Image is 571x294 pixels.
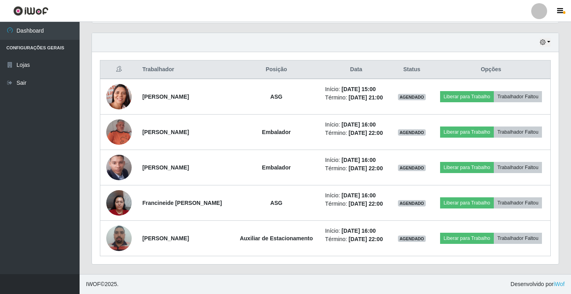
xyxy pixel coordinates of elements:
[320,60,392,79] th: Data
[325,93,387,102] li: Término:
[270,93,282,100] strong: ASG
[349,236,383,242] time: [DATE] 22:00
[398,165,426,171] span: AGENDADO
[262,129,290,135] strong: Embalador
[341,192,376,199] time: [DATE] 16:00
[392,60,432,79] th: Status
[341,228,376,234] time: [DATE] 16:00
[440,162,494,173] button: Liberar para Trabalho
[494,197,542,208] button: Trabalhador Faltou
[341,157,376,163] time: [DATE] 16:00
[440,197,494,208] button: Liberar para Trabalho
[494,233,542,244] button: Trabalhador Faltou
[325,227,387,235] li: Início:
[553,281,565,287] a: iWof
[325,85,387,93] li: Início:
[142,200,222,206] strong: Francineide [PERSON_NAME]
[494,127,542,138] button: Trabalhador Faltou
[349,201,383,207] time: [DATE] 22:00
[325,191,387,200] li: Início:
[138,60,232,79] th: Trabalhador
[349,94,383,101] time: [DATE] 21:00
[511,280,565,288] span: Desenvolvido por
[325,156,387,164] li: Início:
[325,200,387,208] li: Término:
[349,165,383,171] time: [DATE] 22:00
[432,60,551,79] th: Opções
[325,235,387,243] li: Término:
[142,93,189,100] strong: [PERSON_NAME]
[494,91,542,102] button: Trabalhador Faltou
[494,162,542,173] button: Trabalhador Faltou
[262,164,290,171] strong: Embalador
[398,129,426,136] span: AGENDADO
[240,235,313,241] strong: Auxiliar de Estacionamento
[106,186,132,220] img: 1735852864597.jpeg
[325,164,387,173] li: Término:
[13,6,49,16] img: CoreUI Logo
[398,94,426,100] span: AGENDADO
[349,130,383,136] time: [DATE] 22:00
[142,235,189,241] strong: [PERSON_NAME]
[106,221,132,255] img: 1686264689334.jpeg
[142,129,189,135] strong: [PERSON_NAME]
[232,60,320,79] th: Posição
[106,140,132,195] img: 1718410528864.jpeg
[325,129,387,137] li: Término:
[106,81,132,113] img: 1691278015351.jpeg
[440,127,494,138] button: Liberar para Trabalho
[341,121,376,128] time: [DATE] 16:00
[440,91,494,102] button: Liberar para Trabalho
[270,200,282,206] strong: ASG
[341,86,376,92] time: [DATE] 15:00
[398,200,426,206] span: AGENDADO
[440,233,494,244] button: Liberar para Trabalho
[106,119,132,145] img: 1695142713031.jpeg
[325,121,387,129] li: Início:
[398,236,426,242] span: AGENDADO
[86,280,119,288] span: © 2025 .
[86,281,101,287] span: IWOF
[142,164,189,171] strong: [PERSON_NAME]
